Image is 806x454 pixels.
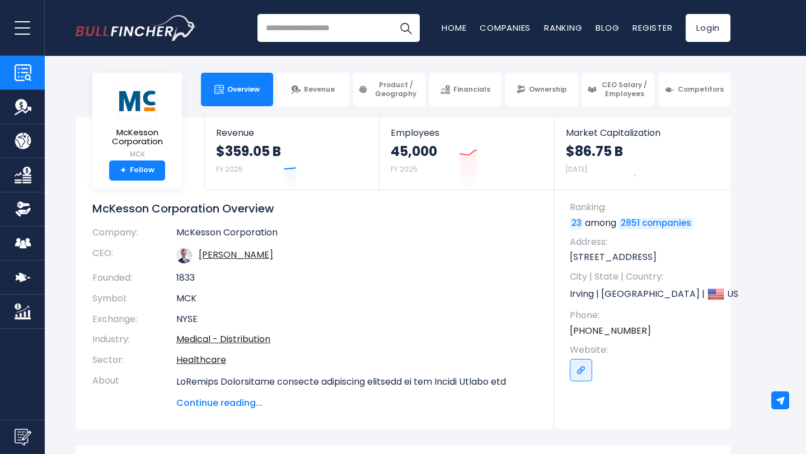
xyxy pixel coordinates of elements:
span: Ownership [529,85,567,94]
a: Register [632,22,672,34]
th: Sector: [92,350,176,371]
strong: + [120,165,126,176]
img: Ownership [15,201,31,217]
strong: 45,000 [391,143,437,160]
a: McKesson Corporation MCK [101,82,174,160]
img: brian-tyler.jpg [176,248,192,263]
span: McKesson Corporation [101,128,173,146]
a: Overview [201,73,273,106]
a: ceo [199,248,273,261]
td: NYSE [176,309,537,330]
img: Bullfincher logo [76,15,196,41]
a: [PHONE_NUMBER] [570,325,651,337]
small: MCK [101,149,173,159]
span: Employees [391,127,542,138]
th: Symbol: [92,289,176,309]
span: Revenue [216,127,368,138]
span: Address: [570,236,719,248]
a: Home [442,22,466,34]
span: City | State | Country: [570,271,719,283]
span: Competitors [678,85,724,94]
a: 2851 companies [619,218,693,229]
a: Login [686,14,730,42]
th: Exchange: [92,309,176,330]
span: Website: [570,344,719,356]
td: MCK [176,289,537,309]
a: Medical - Distribution [176,333,270,346]
button: Search [392,14,420,42]
span: Phone: [570,309,719,321]
a: Market Capitalization $86.75 B [DATE] [555,117,729,190]
a: Blog [596,22,619,34]
a: Competitors [658,73,730,106]
a: Ranking [544,22,582,34]
a: Healthcare [176,353,226,366]
a: CEO Salary / Employees [582,73,654,106]
a: Revenue [277,73,349,106]
a: Ownership [505,73,578,106]
th: CEO: [92,243,176,268]
a: +Follow [109,160,165,181]
a: Product / Geography [353,73,425,106]
h1: McKesson Corporation Overview [92,201,537,216]
th: Founded: [92,268,176,289]
span: Financials [453,85,490,94]
span: Ranking: [570,201,719,214]
span: Overview [227,85,260,94]
span: Revenue [304,85,335,94]
span: Market Capitalization [566,127,718,138]
p: Irving | [GEOGRAPHIC_DATA] | US [570,286,719,302]
a: 23 [570,218,583,229]
a: Revenue $359.05 B FY 2025 [205,117,379,190]
th: About [92,371,176,410]
a: Financials [429,73,502,106]
p: [STREET_ADDRESS] [570,251,719,263]
a: Go to homepage [76,15,196,41]
a: Go to link [570,359,592,381]
small: FY 2025 [216,164,243,174]
th: Industry: [92,329,176,350]
a: Companies [480,22,531,34]
small: [DATE] [566,164,587,174]
strong: $86.75 B [566,143,623,160]
p: among [570,217,719,229]
span: CEO Salary / Employees [600,81,649,98]
span: Product / Geography [371,81,420,98]
th: Company: [92,227,176,243]
small: FY 2025 [391,164,418,174]
td: 1833 [176,268,537,289]
span: Continue reading... [176,396,537,410]
strong: $359.05 B [216,143,281,160]
td: McKesson Corporation [176,227,537,243]
a: Employees 45,000 FY 2025 [379,117,554,190]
